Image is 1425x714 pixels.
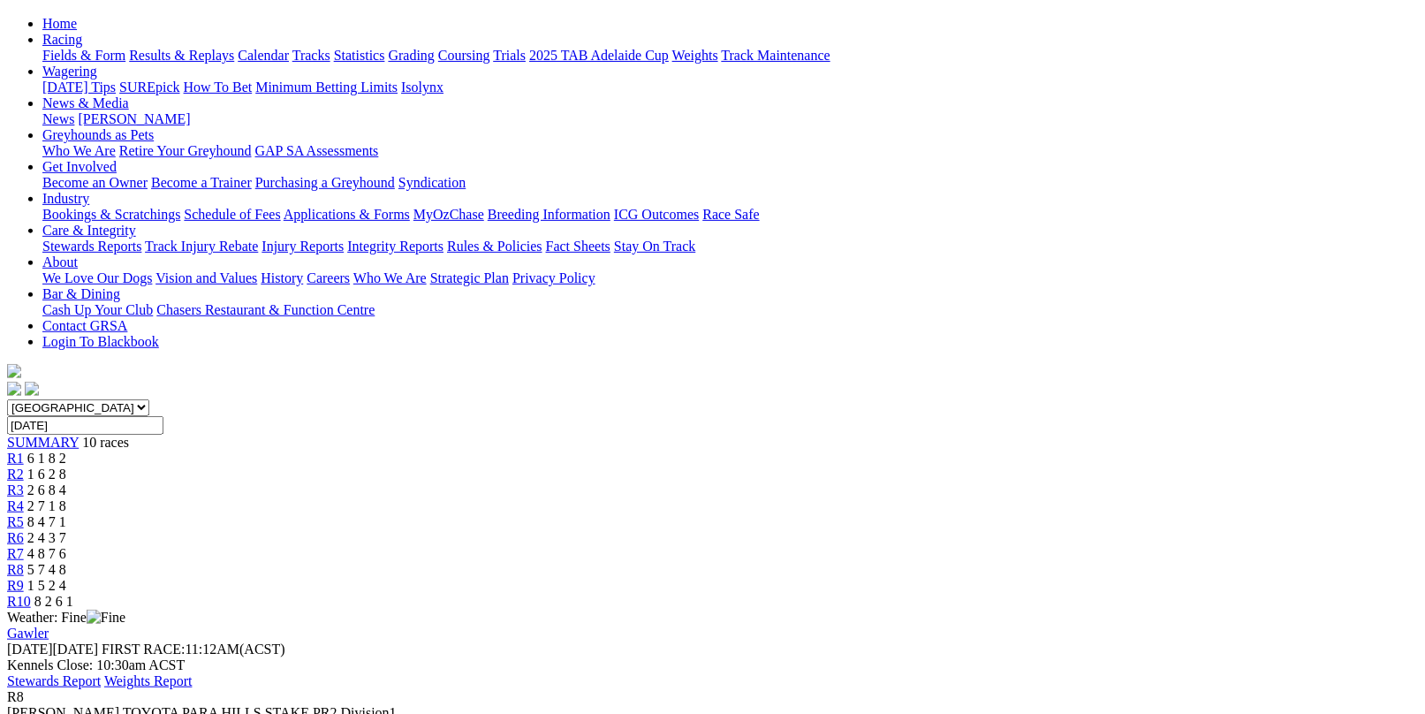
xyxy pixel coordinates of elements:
a: Wagering [42,64,97,79]
span: 1 5 2 4 [27,578,66,593]
a: Trials [493,48,526,63]
a: R6 [7,530,24,545]
a: Integrity Reports [347,239,443,254]
a: R9 [7,578,24,593]
a: 2025 TAB Adelaide Cup [529,48,669,63]
span: 8 4 7 1 [27,514,66,529]
a: R7 [7,546,24,561]
div: News & Media [42,111,1418,127]
a: Stewards Reports [42,239,141,254]
a: Get Involved [42,159,117,174]
a: Racing [42,32,82,47]
div: Wagering [42,80,1418,95]
a: Contact GRSA [42,318,127,333]
a: Statistics [334,48,385,63]
a: History [261,270,303,285]
a: Injury Reports [262,239,344,254]
div: Racing [42,48,1418,64]
a: Home [42,16,77,31]
div: About [42,270,1418,286]
div: Kennels Close: 10:30am ACST [7,657,1418,673]
a: Schedule of Fees [184,207,280,222]
a: News & Media [42,95,129,110]
img: logo-grsa-white.png [7,364,21,378]
span: 8 2 6 1 [34,594,73,609]
span: 4 8 7 6 [27,546,66,561]
span: 2 7 1 8 [27,498,66,513]
a: Gawler [7,626,49,641]
a: GAP SA Assessments [255,143,379,158]
span: 6 1 8 2 [27,451,66,466]
a: Careers [307,270,350,285]
a: Breeding Information [488,207,610,222]
a: Rules & Policies [447,239,542,254]
a: Chasers Restaurant & Function Centre [156,302,375,317]
span: [DATE] [7,642,98,657]
a: Grading [389,48,435,63]
span: 10 races [82,435,129,450]
a: Purchasing a Greyhound [255,175,395,190]
span: [DATE] [7,642,53,657]
a: [PERSON_NAME] [78,111,190,126]
a: Stewards Report [7,673,101,688]
a: Stay On Track [614,239,695,254]
a: Vision and Values [155,270,257,285]
a: Coursing [438,48,490,63]
a: Bar & Dining [42,286,120,301]
a: Retire Your Greyhound [119,143,252,158]
a: Isolynx [401,80,443,95]
img: Fine [87,610,125,626]
span: FIRST RACE: [102,642,185,657]
a: Tracks [292,48,330,63]
a: Privacy Policy [512,270,595,285]
a: MyOzChase [413,207,484,222]
div: Greyhounds as Pets [42,143,1418,159]
a: Weights [672,48,718,63]
img: twitter.svg [25,382,39,396]
input: Select date [7,416,163,435]
span: 11:12AM(ACST) [102,642,285,657]
span: SUMMARY [7,435,79,450]
a: Greyhounds as Pets [42,127,154,142]
span: R10 [7,594,31,609]
a: Bookings & Scratchings [42,207,180,222]
span: 1 6 2 8 [27,467,66,482]
a: R1 [7,451,24,466]
a: Who We Are [353,270,427,285]
a: Fields & Form [42,48,125,63]
a: R5 [7,514,24,529]
a: Weights Report [104,673,193,688]
a: How To Bet [184,80,253,95]
a: Login To Blackbook [42,334,159,349]
a: Track Maintenance [722,48,830,63]
img: facebook.svg [7,382,21,396]
a: About [42,254,78,270]
a: Cash Up Your Club [42,302,153,317]
a: R3 [7,482,24,498]
a: R8 [7,562,24,577]
a: ICG Outcomes [614,207,699,222]
a: Syndication [398,175,466,190]
a: Race Safe [702,207,759,222]
a: R4 [7,498,24,513]
div: Get Involved [42,175,1418,191]
span: 5 7 4 8 [27,562,66,577]
span: R2 [7,467,24,482]
span: R8 [7,689,24,704]
a: [DATE] Tips [42,80,116,95]
a: Results & Replays [129,48,234,63]
a: Become an Owner [42,175,148,190]
a: Fact Sheets [546,239,610,254]
a: SUREpick [119,80,179,95]
a: Care & Integrity [42,223,136,238]
a: Who We Are [42,143,116,158]
span: 2 4 3 7 [27,530,66,545]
